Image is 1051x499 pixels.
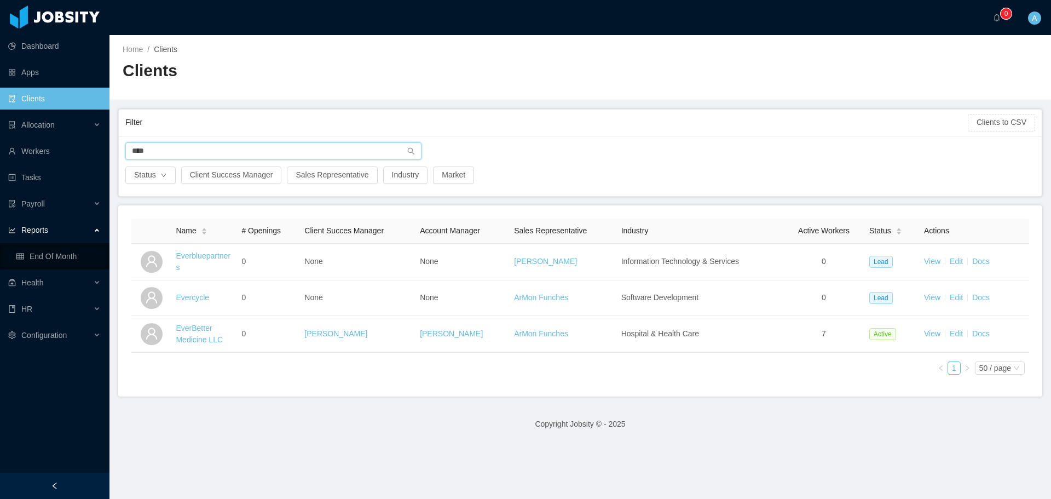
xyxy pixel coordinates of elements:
[145,291,158,304] i: icon: user
[972,329,990,338] a: Docs
[621,257,739,266] span: Information Technology & Services
[176,225,196,237] span: Name
[896,226,902,230] i: icon: caret-up
[176,293,209,302] a: Evercycle
[21,305,32,313] span: HR
[420,293,438,302] span: None
[420,329,483,338] a: [PERSON_NAME]
[201,226,207,230] i: icon: caret-up
[123,45,143,54] a: Home
[8,35,101,57] a: icon: pie-chartDashboard
[896,231,902,234] i: icon: caret-down
[145,255,158,268] i: icon: user
[176,324,223,344] a: EverBetter Medicine LLC
[420,226,480,235] span: Account Manager
[237,316,300,353] td: 0
[1013,365,1020,372] i: icon: down
[407,147,415,155] i: icon: search
[514,329,568,338] a: ArMon Funches
[21,121,55,129] span: Allocation
[8,200,16,208] i: icon: file-protect
[304,293,322,302] span: None
[420,257,438,266] span: None
[145,327,158,340] i: icon: user
[1032,12,1037,25] span: A
[21,331,67,340] span: Configuration
[8,167,101,188] a: icon: profileTasks
[383,167,428,184] button: Industry
[993,14,1001,21] i: icon: bell
[8,140,101,162] a: icon: userWorkers
[514,293,568,302] a: ArMon Funches
[21,199,45,208] span: Payroll
[950,293,963,302] a: Edit
[621,329,699,338] span: Hospital & Health Care
[237,280,300,316] td: 0
[948,362,960,374] a: 1
[1001,8,1012,19] sup: 0
[783,244,865,280] td: 0
[869,225,891,237] span: Status
[125,112,968,133] div: Filter
[934,362,948,375] li: Previous Page
[972,257,990,266] a: Docs
[938,365,944,371] i: icon: left
[109,405,1051,443] footer: Copyright Jobsity © - 2025
[181,167,282,184] button: Client Success Manager
[924,293,940,302] a: View
[961,362,974,375] li: Next Page
[869,256,893,268] span: Lead
[201,231,207,234] i: icon: caret-down
[968,114,1035,131] button: Clients to CSV
[783,316,865,353] td: 7
[201,226,207,234] div: Sort
[950,329,963,338] a: Edit
[433,167,474,184] button: Market
[924,226,949,235] span: Actions
[8,305,16,313] i: icon: book
[287,167,377,184] button: Sales Representative
[123,60,580,82] h2: Clients
[972,293,990,302] a: Docs
[621,293,699,302] span: Software Development
[924,329,940,338] a: View
[869,292,893,304] span: Lead
[514,257,577,266] a: [PERSON_NAME]
[304,329,367,338] a: [PERSON_NAME]
[8,226,16,234] i: icon: line-chart
[950,257,963,266] a: Edit
[154,45,177,54] span: Clients
[147,45,149,54] span: /
[621,226,649,235] span: Industry
[948,362,961,375] li: 1
[176,251,230,272] a: Everbluepartners
[304,226,384,235] span: Client Succes Manager
[8,279,16,286] i: icon: medicine-box
[924,257,940,266] a: View
[979,362,1011,374] div: 50 / page
[896,226,902,234] div: Sort
[8,61,101,83] a: icon: appstoreApps
[964,365,971,371] i: icon: right
[21,278,43,287] span: Health
[783,280,865,316] td: 0
[125,167,176,184] button: Statusicon: down
[798,226,850,235] span: Active Workers
[869,328,896,340] span: Active
[8,121,16,129] i: icon: solution
[21,226,48,234] span: Reports
[8,331,16,339] i: icon: setting
[16,245,101,267] a: icon: tableEnd Of Month
[241,226,281,235] span: # Openings
[8,88,101,110] a: icon: auditClients
[304,257,322,266] span: None
[514,226,587,235] span: Sales Representative
[237,244,300,280] td: 0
